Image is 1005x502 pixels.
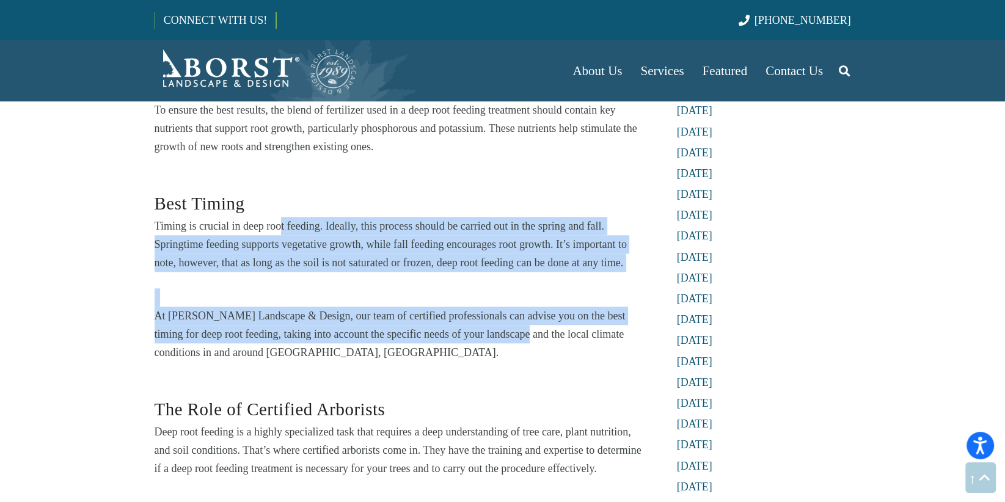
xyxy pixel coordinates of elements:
[155,191,642,217] h3: Best Timing
[677,334,712,346] a: [DATE]
[693,40,756,101] a: Featured
[677,147,712,159] a: [DATE]
[677,376,712,388] a: [DATE]
[677,481,712,493] a: [DATE]
[755,14,851,26] span: [PHONE_NUMBER]
[756,40,832,101] a: Contact Us
[677,293,712,305] a: [DATE]
[677,126,712,138] a: [DATE]
[677,209,712,221] a: [DATE]
[572,64,622,78] span: About Us
[677,397,712,409] a: [DATE]
[677,188,712,200] a: [DATE]
[703,64,747,78] span: Featured
[677,167,712,180] a: [DATE]
[677,313,712,326] a: [DATE]
[640,64,684,78] span: Services
[631,40,693,101] a: Services
[677,230,712,242] a: [DATE]
[155,46,357,95] a: Borst-Logo
[677,460,712,472] a: [DATE]
[677,272,712,284] a: [DATE]
[739,14,850,26] a: [PHONE_NUMBER]
[677,355,712,368] a: [DATE]
[155,217,642,272] p: Timing is crucial in deep root feeding. Ideally, this process should be carried out in the spring...
[965,462,996,493] a: Back to top
[677,418,712,430] a: [DATE]
[155,396,642,423] h3: The Role of Certified Arborists
[155,307,642,362] p: At [PERSON_NAME] Landscape & Design, our team of certified professionals can advise you on the be...
[766,64,823,78] span: Contact Us
[677,104,712,117] a: [DATE]
[563,40,631,101] a: About Us
[155,101,642,156] p: To ensure the best results, the blend of fertilizer used in a deep root feeding treatment should ...
[832,56,857,86] a: Search
[155,423,642,478] p: Deep root feeding is a highly specialized task that requires a deep understanding of tree care, p...
[677,438,712,451] a: [DATE]
[155,5,276,35] a: CONNECT WITH US!
[677,251,712,263] a: [DATE]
